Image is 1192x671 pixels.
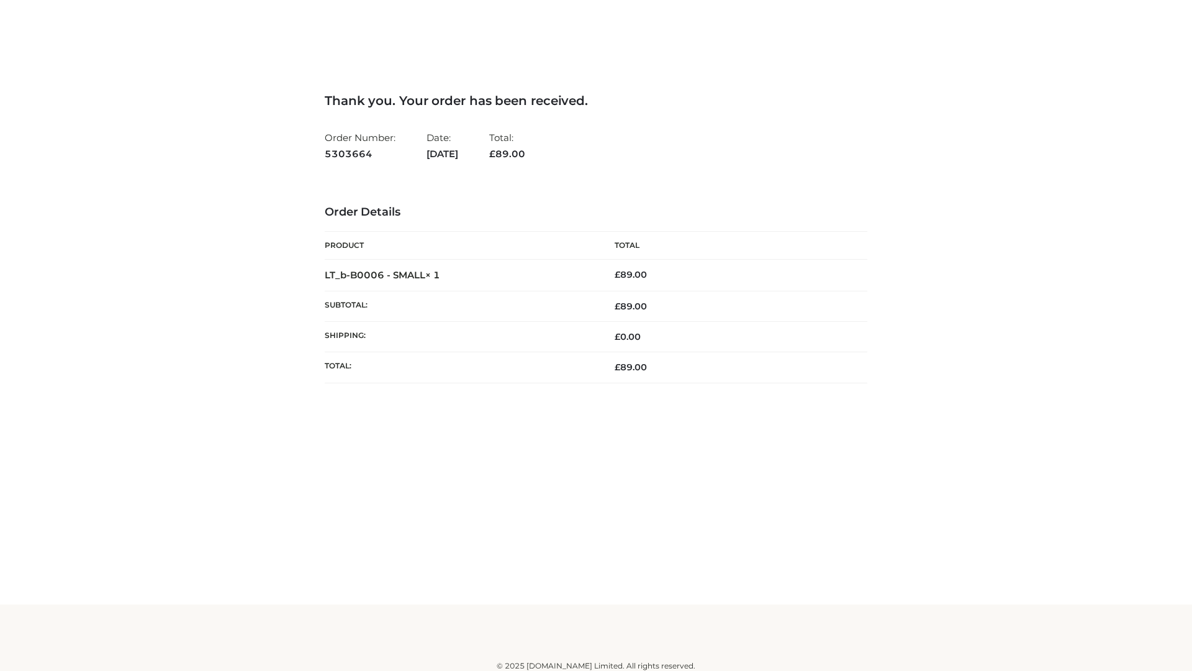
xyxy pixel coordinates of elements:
[489,127,525,165] li: Total:
[427,146,458,162] strong: [DATE]
[325,206,867,219] h3: Order Details
[325,93,867,108] h3: Thank you. Your order has been received.
[325,146,395,162] strong: 5303664
[325,322,596,352] th: Shipping:
[615,362,620,373] span: £
[615,301,620,312] span: £
[325,232,596,260] th: Product
[427,127,458,165] li: Date:
[325,352,596,383] th: Total:
[615,362,647,373] span: 89.00
[425,269,440,281] strong: × 1
[615,331,620,342] span: £
[489,148,495,160] span: £
[489,148,525,160] span: 89.00
[615,269,647,280] bdi: 89.00
[325,269,440,281] strong: LT_b-B0006 - SMALL
[325,127,395,165] li: Order Number:
[596,232,867,260] th: Total
[615,331,641,342] bdi: 0.00
[615,301,647,312] span: 89.00
[325,291,596,321] th: Subtotal:
[615,269,620,280] span: £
